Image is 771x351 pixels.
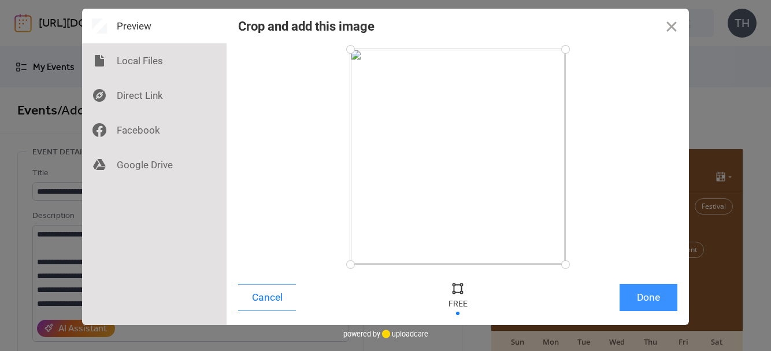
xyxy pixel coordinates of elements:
[238,284,296,311] button: Cancel
[82,147,227,182] div: Google Drive
[82,78,227,113] div: Direct Link
[343,325,428,342] div: powered by
[82,113,227,147] div: Facebook
[620,284,677,311] button: Done
[82,9,227,43] div: Preview
[82,43,227,78] div: Local Files
[654,9,689,43] button: Close
[238,19,375,34] div: Crop and add this image
[380,330,428,338] a: uploadcare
